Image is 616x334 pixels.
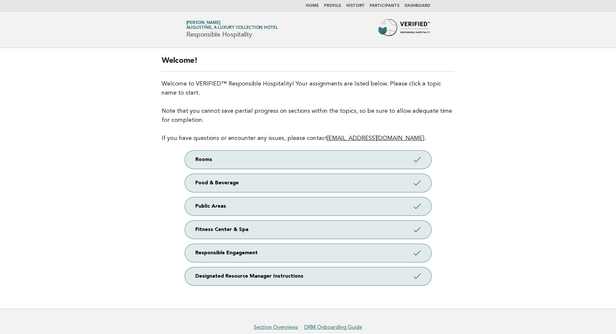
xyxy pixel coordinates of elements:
a: Designated Resource Manager Instructions [185,267,431,285]
a: Food & Beverage [185,174,431,192]
a: [PERSON_NAME]Augustine, a Luxury Collection Hotel [186,21,278,30]
a: Responsible Engagement [185,244,431,262]
a: Dashboard [405,4,430,8]
a: Rooms [185,151,431,169]
span: Augustine, a Luxury Collection Hotel [186,26,278,30]
p: Welcome to VERIFIED™ Responsible Hospitality! Your assignments are listed below. Please click a t... [162,79,454,143]
a: [EMAIL_ADDRESS][DOMAIN_NAME] [327,135,424,141]
a: Section Overviews [254,324,298,330]
h2: Welcome! [162,56,454,72]
a: Fitness Center & Spa [185,221,431,239]
a: DRM Onboarding Guide [304,324,362,330]
a: Profile [324,4,341,8]
img: Forbes Travel Guide [378,19,430,40]
a: Participants [370,4,399,8]
a: Home [306,4,319,8]
a: History [346,4,364,8]
h1: Responsible Hospitality [186,21,278,38]
a: Public Areas [185,197,431,215]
